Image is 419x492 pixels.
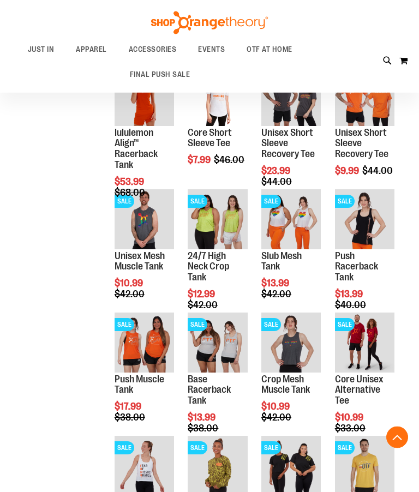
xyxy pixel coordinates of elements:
a: Product image for lululemon Align™ Racerback TankSALE [115,67,174,128]
a: Product image for Unisex Short Sleeve Recovery TeeSALE [261,67,321,128]
a: FINAL PUSH SALE [119,62,201,87]
div: product [182,61,253,194]
span: SALE [335,195,355,208]
span: $17.99 [115,401,143,412]
a: Product image for Crop Mesh Muscle TankSALE [261,313,321,374]
span: $13.99 [261,278,291,289]
div: product [256,184,326,328]
div: product [109,61,179,226]
span: SALE [188,195,207,208]
span: $12.99 [188,289,217,300]
a: Slub Mesh Tank [261,251,302,273]
img: Product image for 24/7 High Neck Crop Tank [188,190,247,249]
div: product [330,61,400,205]
span: $42.00 [188,300,219,311]
span: $10.99 [115,278,145,289]
a: Core Unisex Alternative Tee [335,374,384,407]
img: Product image for Slub Mesh Tank [261,190,321,249]
a: 24/7 High Neck Crop Tank [188,251,229,284]
a: Unisex Mesh Muscle Tank [115,251,165,273]
div: product [109,308,179,451]
div: product [256,308,326,451]
a: Push Racerback Tank [335,251,378,284]
a: Product image for Unisex Mesh Muscle TankSALE [115,190,174,251]
img: Product image for Crop Mesh Muscle Tank [261,313,321,373]
span: $46.00 [214,155,246,166]
span: SALE [115,442,134,455]
div: product [256,61,326,215]
span: SALE [115,195,134,208]
span: $42.00 [115,289,146,300]
img: Product image for Push Racerback Tank [335,190,394,249]
span: APPAREL [76,37,107,62]
span: SALE [335,319,355,332]
span: ACCESSORIES [129,37,177,62]
span: SALE [261,319,281,332]
span: EVENTS [198,37,225,62]
button: Back To Top [386,427,408,448]
span: $44.00 [261,177,294,188]
span: $40.00 [335,300,368,311]
a: Product image for Base Racerback TankSALE [188,313,247,374]
a: Product image for Unisex Short Sleeve Recovery TeeSALE [335,67,394,128]
img: Product image for Push Muscle Tank [115,313,174,373]
span: SALE [115,319,134,332]
a: APPAREL [65,37,118,62]
img: Shop Orangetheory [149,11,270,34]
span: SALE [188,442,207,455]
span: $13.99 [335,289,364,300]
span: $38.00 [188,423,220,434]
a: Crop Mesh Muscle Tank [261,374,310,396]
span: FINAL PUSH SALE [130,62,190,87]
span: $7.99 [188,155,212,166]
img: Product image for Base Racerback Tank [188,313,247,373]
img: Product image for Core Short Sleeve Tee [188,67,247,126]
div: product [109,184,179,328]
span: $23.99 [261,166,292,177]
span: SALE [335,442,355,455]
a: Push Muscle Tank [115,374,164,396]
div: product [182,308,253,462]
div: product [330,184,400,339]
span: $33.00 [335,423,367,434]
span: $10.99 [261,401,291,412]
a: ACCESSORIES [118,37,188,62]
a: Product image for Slub Mesh TankSALE [261,190,321,251]
span: JUST IN [28,37,55,62]
div: product [182,184,253,339]
img: Product image for Unisex Short Sleeve Recovery Tee [335,67,394,126]
span: SALE [188,319,207,332]
div: product [330,308,400,462]
a: Unisex Short Sleeve Recovery Tee [261,128,315,160]
span: SALE [261,442,281,455]
span: $44.00 [362,166,394,177]
a: Product image for Core Unisex Alternative TeeSALE [335,313,394,374]
a: JUST IN [17,37,65,62]
span: $53.99 [115,177,146,188]
a: EVENTS [187,37,236,62]
span: $42.00 [261,412,293,423]
span: $13.99 [188,412,217,423]
a: Core Short Sleeve Tee [188,128,232,149]
img: Product image for Unisex Mesh Muscle Tank [115,190,174,249]
a: Product image for Push Racerback TankSALE [335,190,394,251]
span: $9.99 [335,166,361,177]
a: lululemon Align™ Racerback Tank [115,128,158,171]
img: Product image for lululemon Align™ Racerback Tank [115,67,174,126]
span: $42.00 [261,289,293,300]
a: Product image for Push Muscle TankSALE [115,313,174,374]
span: $38.00 [115,412,147,423]
a: Base Racerback Tank [188,374,231,407]
img: Product image for Core Unisex Alternative Tee [335,313,394,373]
img: Product image for Unisex Short Sleeve Recovery Tee [261,67,321,126]
span: SALE [261,195,281,208]
a: Unisex Short Sleeve Recovery Tee [335,128,388,160]
a: OTF AT HOME [236,37,303,62]
span: $10.99 [335,412,365,423]
span: OTF AT HOME [247,37,292,62]
span: $68.00 [115,188,147,199]
a: Product image for 24/7 High Neck Crop TankSALE [188,190,247,251]
a: Product image for Core Short Sleeve TeeSALE [188,67,247,128]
